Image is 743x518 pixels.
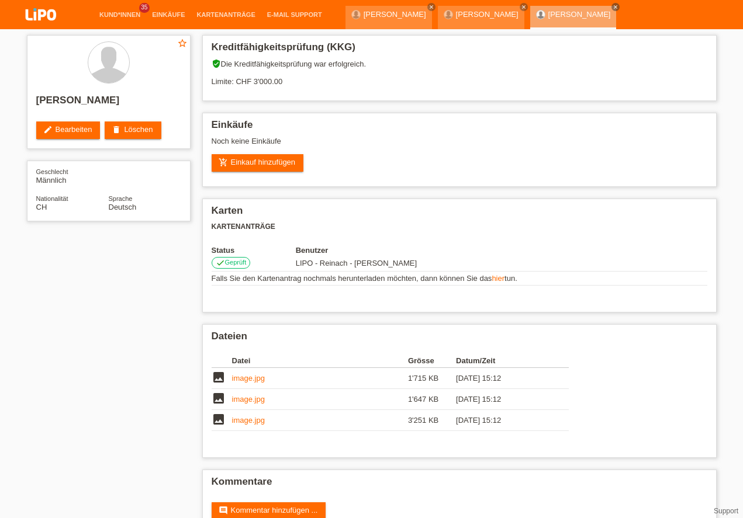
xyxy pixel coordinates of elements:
[408,410,456,431] td: 3'251 KB
[139,3,150,13] span: 35
[105,121,161,139] a: deleteLöschen
[177,38,188,50] a: star_border
[212,223,707,231] h3: Kartenanträge
[212,205,707,223] h2: Karten
[36,167,109,185] div: Männlich
[219,158,228,167] i: add_shopping_cart
[492,274,504,283] a: hier
[43,125,53,134] i: edit
[232,374,265,383] a: image.jpg
[232,416,265,425] a: image.jpg
[212,391,226,405] i: image
[232,395,265,404] a: image.jpg
[212,59,221,68] i: verified_user
[521,4,527,10] i: close
[212,137,707,154] div: Noch keine Einkäufe
[427,3,436,11] a: close
[456,10,519,19] a: [PERSON_NAME]
[212,246,296,255] th: Status
[296,259,417,267] span: 07.10.2025
[456,368,552,389] td: [DATE] 15:12
[212,154,304,172] a: add_shopping_cartEinkauf hinzufügen
[611,3,620,11] a: close
[408,368,456,389] td: 1'715 KB
[216,258,225,267] i: check
[212,331,707,348] h2: Dateien
[112,125,121,134] i: delete
[714,507,738,515] a: Support
[12,24,70,33] a: LIPO pay
[212,59,707,95] div: Die Kreditfähigkeitsprüfung war erfolgreich. Limite: CHF 3'000.00
[212,370,226,384] i: image
[364,10,426,19] a: [PERSON_NAME]
[212,412,226,426] i: image
[548,10,611,19] a: [PERSON_NAME]
[219,506,228,515] i: comment
[146,11,191,18] a: Einkäufe
[225,259,247,266] span: Geprüft
[36,95,181,112] h2: [PERSON_NAME]
[296,246,494,255] th: Benutzer
[36,195,68,202] span: Nationalität
[456,410,552,431] td: [DATE] 15:12
[212,272,707,286] td: Falls Sie den Kartenantrag nochmals herunterladen möchten, dann können Sie das tun.
[456,389,552,410] td: [DATE] 15:12
[408,354,456,368] th: Grösse
[456,354,552,368] th: Datum/Zeit
[261,11,328,18] a: E-Mail Support
[408,389,456,410] td: 1'647 KB
[212,119,707,137] h2: Einkäufe
[212,476,707,493] h2: Kommentare
[109,195,133,202] span: Sprache
[36,168,68,175] span: Geschlecht
[94,11,146,18] a: Kund*innen
[520,3,528,11] a: close
[428,4,434,10] i: close
[613,4,618,10] i: close
[109,203,137,211] span: Deutsch
[177,38,188,48] i: star_border
[232,354,408,368] th: Datei
[212,41,707,59] h2: Kreditfähigkeitsprüfung (KKG)
[36,203,47,211] span: Schweiz
[36,121,101,139] a: editBearbeiten
[191,11,261,18] a: Kartenanträge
